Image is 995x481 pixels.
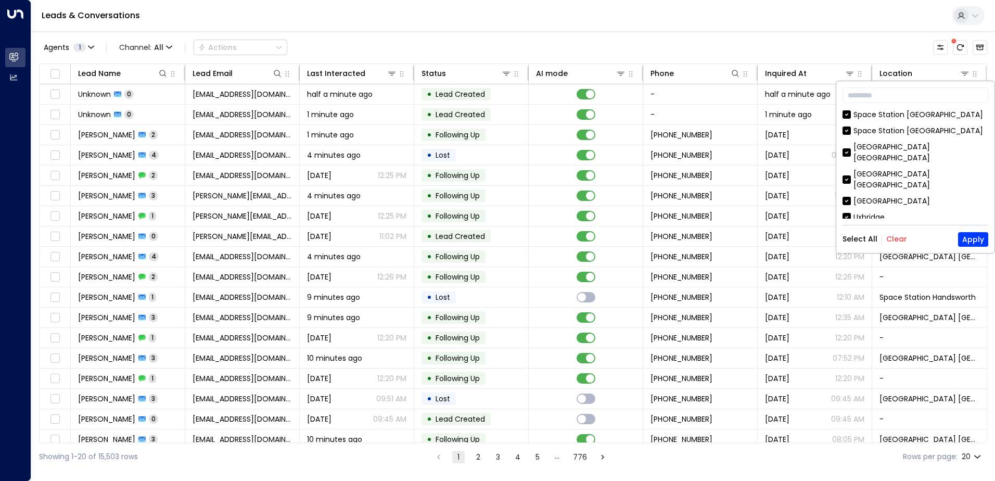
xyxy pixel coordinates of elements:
[436,130,480,140] span: Following Up
[149,293,156,301] span: 1
[650,292,712,302] span: +447918165944
[48,189,61,202] span: Toggle select row
[427,288,432,306] div: •
[536,67,626,80] div: AI mode
[831,414,864,424] p: 09:45 AM
[973,40,987,55] button: Archived Leads
[436,292,450,302] span: Lost
[765,191,789,201] span: Oct 07, 2025
[198,43,237,52] div: Actions
[307,312,360,323] span: 9 minutes ago
[149,353,158,362] span: 3
[843,125,988,136] div: Space Station [GEOGRAPHIC_DATA]
[149,171,158,180] span: 2
[765,414,789,424] span: Aug 08, 2025
[124,110,134,119] span: 0
[843,196,988,207] div: [GEOGRAPHIC_DATA]
[193,170,292,181] span: leightroughton1984@icloud.com
[650,211,712,221] span: +447742490270
[650,333,712,343] span: +447400706477
[879,292,976,302] span: Space Station Handsworth
[879,312,979,323] span: Space Station Kilburn
[492,451,504,463] button: Go to page 3
[427,370,432,387] div: •
[379,231,406,242] p: 11:02 PM
[48,311,61,324] span: Toggle select row
[835,312,864,323] p: 12:35 AM
[78,89,111,99] span: Unknown
[48,68,61,81] span: Toggle select all
[48,433,61,446] span: Toggle select row
[643,105,758,124] td: -
[853,142,988,163] div: [GEOGRAPHIC_DATA] [GEOGRAPHIC_DATA]
[193,434,292,445] span: jackearly1900@gmail.com
[872,409,987,429] td: -
[307,394,331,404] span: Aug 18, 2025
[765,170,789,181] span: Oct 04, 2025
[436,414,485,424] span: Lead Created
[427,187,432,205] div: •
[307,191,361,201] span: 4 minutes ago
[765,251,789,262] span: Oct 03, 2025
[307,150,361,160] span: 4 minutes ago
[831,394,864,404] p: 09:45 AM
[650,373,712,384] span: +447943930418
[853,196,930,207] div: [GEOGRAPHIC_DATA]
[307,333,331,343] span: Oct 10, 2025
[149,374,156,383] span: 1
[193,272,292,282] span: samsonjoe11@gmail.com
[193,67,283,80] div: Lead Email
[835,373,864,384] p: 12:20 PM
[48,372,61,385] span: Toggle select row
[436,333,480,343] span: Following Up
[436,312,480,323] span: Following Up
[78,292,135,302] span: Jackie Gazeley
[149,130,158,139] span: 2
[512,451,524,463] button: Go to page 4
[149,394,158,403] span: 3
[531,451,544,463] button: Go to page 5
[832,434,864,445] p: 08:05 PM
[835,191,864,201] p: 10:57 PM
[765,211,789,221] span: Oct 10, 2025
[436,89,485,99] span: Lead Created
[843,142,988,163] div: [GEOGRAPHIC_DATA] [GEOGRAPHIC_DATA]
[48,413,61,426] span: Toggle select row
[427,146,432,164] div: •
[373,414,406,424] p: 09:45 AM
[872,369,987,388] td: -
[149,232,158,240] span: 0
[193,373,292,384] span: kj236069@gmail.com
[48,129,61,142] span: Toggle select row
[765,353,789,363] span: Oct 07, 2025
[376,394,406,404] p: 09:51 AM
[39,451,138,462] div: Showing 1-20 of 15,503 rows
[436,191,480,201] span: Following Up
[48,291,61,304] span: Toggle select row
[149,191,158,200] span: 3
[78,231,135,242] span: Ali Raeini
[472,451,484,463] button: Go to page 2
[78,434,135,445] span: Thomas Early
[193,130,292,140] span: j.desplat@gmail.com
[48,271,61,284] span: Toggle select row
[377,272,406,282] p: 12:26 PM
[39,40,98,55] button: Agents1
[886,235,907,243] button: Clear
[765,394,789,404] span: Aug 08, 2025
[193,353,292,363] span: kj236069@gmail.com
[765,231,789,242] span: Oct 07, 2025
[436,231,485,242] span: Lead Created
[436,170,480,181] span: Following Up
[149,414,158,423] span: 0
[650,191,712,201] span: +447742490270
[154,43,163,52] span: All
[650,170,712,181] span: +447902428436
[48,149,61,162] span: Toggle select row
[436,434,480,445] span: Following Up
[765,67,855,80] div: Inquired At
[78,109,111,120] span: Unknown
[48,169,61,182] span: Toggle select row
[48,393,61,406] span: Toggle select row
[765,292,789,302] span: Oct 02, 2025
